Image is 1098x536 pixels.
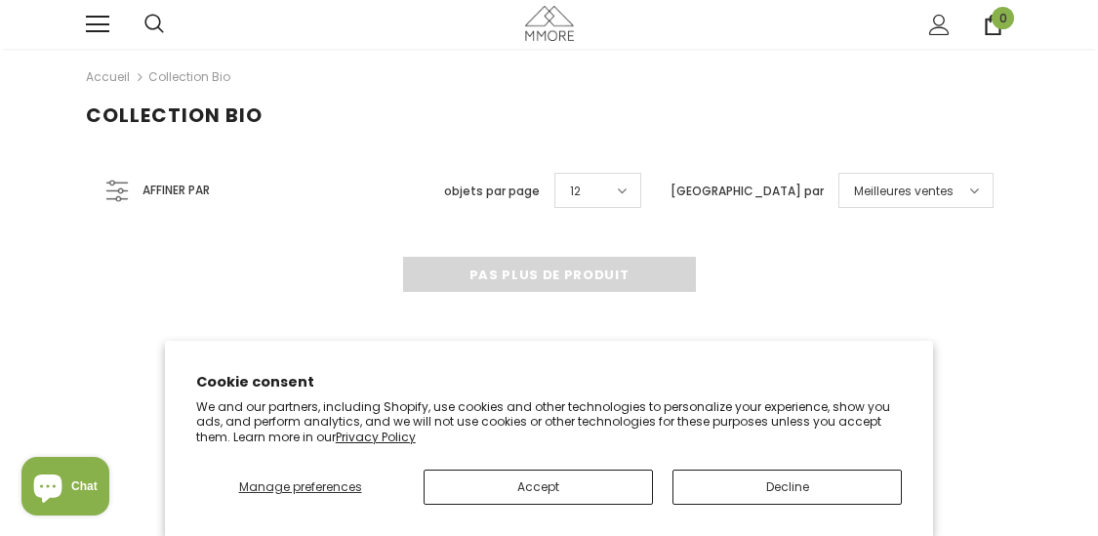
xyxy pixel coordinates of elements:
p: We and our partners, including Shopify, use cookies and other technologies to personalize your ex... [196,399,903,445]
span: Manage preferences [239,478,362,495]
span: Meilleures ventes [854,182,954,201]
a: Privacy Policy [336,429,416,445]
h2: Cookie consent [196,372,903,392]
a: 0 [983,15,1003,35]
button: Decline [672,470,902,505]
button: Manage preferences [196,470,405,505]
button: Accept [424,470,653,505]
a: Accueil [86,65,130,89]
img: Cas MMORE [525,6,574,40]
a: Collection Bio [148,68,230,85]
span: 0 [992,7,1014,29]
label: [GEOGRAPHIC_DATA] par [671,182,824,201]
span: Collection Bio [86,102,263,129]
span: Affiner par [142,180,210,201]
span: 12 [570,182,581,201]
label: objets par page [444,182,540,201]
inbox-online-store-chat: Shopify online store chat [16,457,115,520]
